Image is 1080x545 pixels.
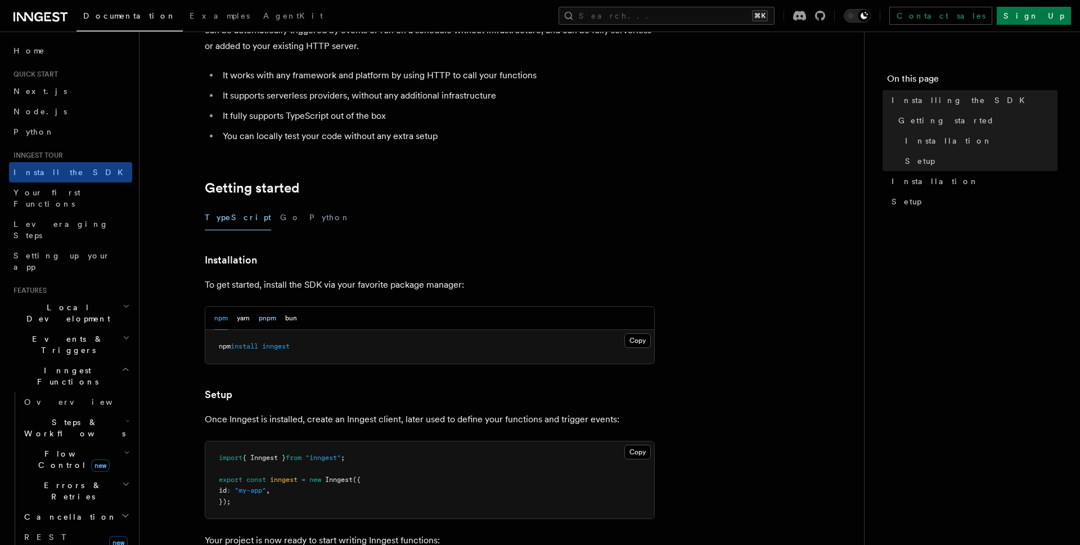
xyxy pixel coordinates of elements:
button: bun [285,307,297,330]
span: Inngest Functions [9,365,121,387]
a: Home [9,41,132,61]
span: Next.js [13,87,67,96]
span: npm [219,342,231,350]
button: Search...⌘K [559,7,775,25]
span: Setting up your app [13,251,110,271]
a: Installation [887,171,1057,191]
span: ; [341,454,345,462]
a: Documentation [76,3,183,32]
span: install [231,342,258,350]
a: Node.js [9,101,132,122]
span: Errors & Retries [20,480,122,502]
span: Quick start [9,70,58,79]
button: Copy [624,333,651,348]
li: It supports serverless providers, without any additional infrastructure [219,88,655,104]
button: Steps & Workflows [20,412,132,444]
span: inngest [270,476,298,484]
p: Once Inngest is installed, create an Inngest client, later used to define your functions and trig... [205,412,655,427]
a: Examples [183,3,256,30]
span: Installation [892,176,979,187]
span: from [286,454,301,462]
span: "inngest" [305,454,341,462]
span: id [219,486,227,494]
span: Steps & Workflows [20,417,125,439]
span: export [219,476,242,484]
span: AgentKit [263,11,323,20]
span: new [309,476,321,484]
a: Setup [205,387,232,403]
button: pnpm [259,307,276,330]
button: npm [214,307,228,330]
span: Node.js [13,107,67,116]
a: Setting up your app [9,245,132,277]
span: Cancellation [20,511,117,522]
span: Getting started [898,115,994,126]
a: Getting started [205,180,299,196]
button: TypeScript [205,205,271,230]
span: , [266,486,270,494]
a: Python [9,122,132,142]
span: import [219,454,242,462]
span: Overview [24,397,140,406]
span: Your first Functions [13,188,80,208]
span: { Inngest } [242,454,286,462]
h4: On this page [887,72,1057,90]
button: Python [309,205,350,230]
span: Home [13,45,45,56]
button: Copy [624,445,651,459]
span: Flow Control [20,448,124,471]
span: "my-app" [235,486,266,494]
a: Sign Up [997,7,1071,25]
a: AgentKit [256,3,330,30]
span: = [301,476,305,484]
span: const [246,476,266,484]
p: To get started, install the SDK via your favorite package manager: [205,277,655,293]
span: Features [9,286,47,295]
button: Cancellation [20,507,132,527]
span: : [227,486,231,494]
button: Go [280,205,300,230]
span: Documentation [83,11,176,20]
button: Flow Controlnew [20,444,132,475]
a: Your first Functions [9,182,132,214]
li: It fully supports TypeScript out of the box [219,108,655,124]
span: Setup [892,196,921,207]
span: Inngest tour [9,151,63,160]
span: Local Development [9,302,123,324]
span: Inngest [325,476,353,484]
a: Installing the SDK [887,90,1057,110]
span: Examples [190,11,250,20]
a: Next.js [9,81,132,101]
span: Leveraging Steps [13,220,109,240]
a: Contact sales [889,7,992,25]
span: Installing the SDK [892,95,1032,106]
li: It works with any framework and platform by using HTTP to call your functions [219,68,655,83]
a: Setup [887,191,1057,212]
a: Installation [901,131,1057,151]
span: ({ [353,476,361,484]
kbd: ⌘K [752,10,768,21]
span: Python [13,127,55,136]
a: Getting started [894,110,1057,131]
li: You can locally test your code without any extra setup [219,128,655,144]
span: Installation [905,135,992,146]
span: Install the SDK [13,168,130,177]
span: }); [219,498,231,506]
button: Toggle dark mode [844,9,871,23]
span: inngest [262,342,290,350]
a: Leveraging Steps [9,214,132,245]
a: Setup [901,151,1057,171]
button: yarn [237,307,250,330]
a: Overview [20,392,132,412]
button: Errors & Retries [20,475,132,507]
span: Setup [905,155,935,167]
a: Install the SDK [9,162,132,182]
span: new [91,459,110,472]
button: Local Development [9,297,132,329]
button: Inngest Functions [9,360,132,392]
button: Events & Triggers [9,329,132,360]
span: Events & Triggers [9,333,123,356]
a: Installation [205,252,257,268]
